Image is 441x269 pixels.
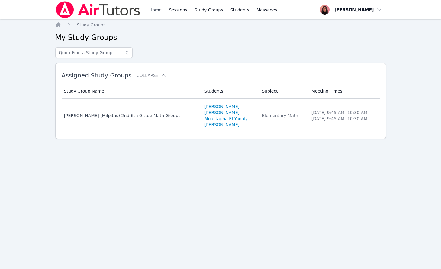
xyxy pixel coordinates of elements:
[64,113,197,119] div: [PERSON_NAME] (Milpitas) 2nd-6th Grade Math Groups
[204,122,240,128] a: [PERSON_NAME]
[258,84,308,99] th: Subject
[204,116,248,122] a: Moustapha El Yadaly
[62,99,380,133] tr: [PERSON_NAME] (Milpitas) 2nd-6th Grade Math Groups[PERSON_NAME][PERSON_NAME]Moustapha El Yadaly[P...
[201,84,258,99] th: Students
[77,22,106,27] span: Study Groups
[204,110,240,116] a: [PERSON_NAME]
[311,110,376,116] li: [DATE] 9:45 AM - 10:30 AM
[256,7,277,13] span: Messages
[55,1,141,18] img: Air Tutors
[308,84,380,99] th: Meeting Times
[77,22,106,28] a: Study Groups
[55,22,386,28] nav: Breadcrumb
[55,47,133,58] input: Quick Find a Study Group
[55,33,386,42] h2: My Study Groups
[204,103,240,110] a: [PERSON_NAME]
[62,84,201,99] th: Study Group Name
[262,113,304,119] div: Elementary Math
[311,116,376,122] li: [DATE] 9:45 AM - 10:30 AM
[62,72,132,79] span: Assigned Study Groups
[137,72,167,78] button: Collapse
